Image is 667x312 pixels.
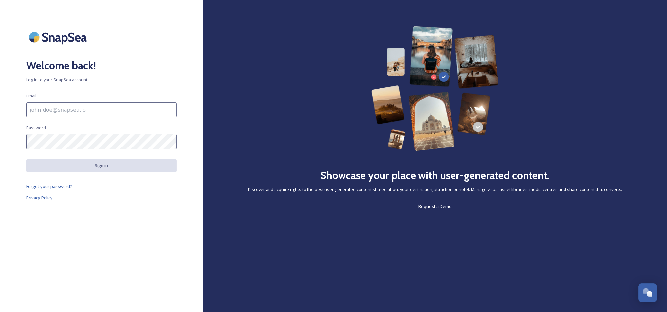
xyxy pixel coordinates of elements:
span: Discover and acquire rights to the best user-generated content shared about your destination, att... [248,186,622,193]
a: Privacy Policy [26,194,177,201]
input: john.doe@snapsea.io [26,102,177,117]
button: Sign in [26,159,177,172]
span: Request a Demo [418,203,452,209]
span: Forgot your password? [26,183,72,189]
img: 63b42ca75bacad526042e722_Group%20154-p-800.png [371,26,499,151]
span: Log in to your SnapSea account [26,77,177,83]
span: Email [26,93,36,99]
span: Password [26,125,46,131]
span: Privacy Policy [26,195,53,200]
h2: Showcase your place with user-generated content. [321,167,550,183]
button: Open Chat [638,283,657,302]
a: Forgot your password? [26,182,177,190]
h2: Welcome back! [26,58,177,74]
img: SnapSea Logo [26,26,92,48]
a: Request a Demo [418,202,452,210]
